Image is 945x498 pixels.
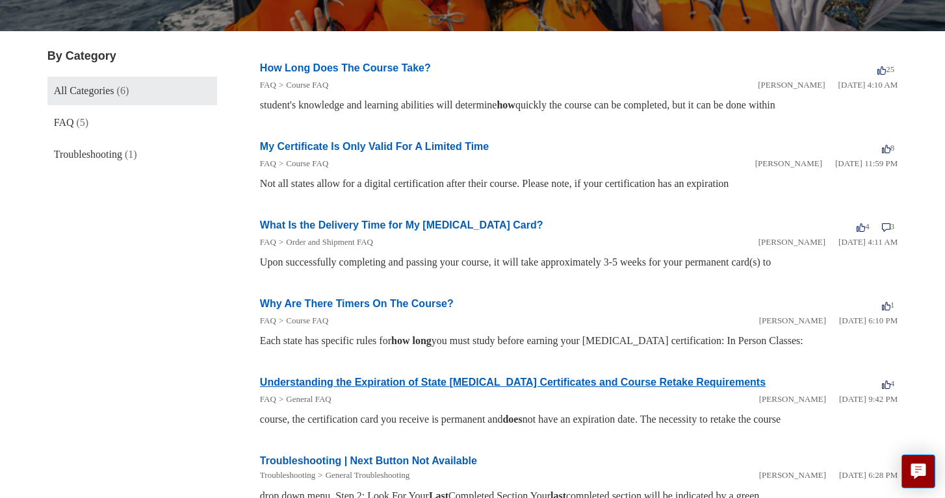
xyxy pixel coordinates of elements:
li: Course FAQ [276,157,328,170]
li: [PERSON_NAME] [755,157,822,170]
a: How Long Does The Course Take? [260,62,431,73]
li: FAQ [260,393,276,406]
span: 8 [882,143,895,153]
li: FAQ [260,236,276,249]
span: 25 [877,64,894,74]
a: Troubleshooting | Next Button Not Available [260,455,477,466]
em: how [497,99,515,110]
li: Course FAQ [276,79,328,92]
li: FAQ [260,157,276,170]
em: long [412,335,431,346]
span: 4 [882,379,895,388]
li: [PERSON_NAME] [759,469,826,482]
em: does [502,414,522,425]
a: Troubleshooting (1) [47,140,218,169]
a: My Certificate Is Only Valid For A Limited Time [260,141,489,152]
em: how [391,335,409,346]
a: Course FAQ [286,158,328,168]
div: Not all states allow for a digital certification after their course. Please note, if your certifi... [260,176,898,192]
a: FAQ (5) [47,108,218,137]
span: (6) [117,85,129,96]
li: Order and Shipment FAQ [276,236,373,249]
span: 3 [882,221,895,231]
li: General Troubleshooting [315,469,409,482]
a: Order and Shipment FAQ [286,237,373,247]
a: Why Are There Timers On The Course? [260,298,454,309]
a: Course FAQ [286,316,328,325]
time: 03/14/2022, 04:10 [838,80,898,90]
li: FAQ [260,314,276,327]
a: FAQ [260,80,276,90]
span: Troubleshooting [54,149,122,160]
li: [PERSON_NAME] [758,236,825,249]
a: Course FAQ [286,80,328,90]
span: (5) [77,117,89,128]
a: What Is the Delivery Time for My [MEDICAL_DATA] Card? [260,219,543,230]
div: student's knowledge and learning abilities will determine quickly the course can be completed, bu... [260,97,898,113]
li: Course FAQ [276,314,328,327]
a: FAQ [260,158,276,168]
span: 1 [882,300,895,310]
a: All Categories (6) [47,77,218,105]
span: All Categories [54,85,114,96]
li: FAQ [260,79,276,92]
a: General FAQ [286,394,331,404]
time: 01/05/2024, 18:28 [839,470,898,480]
time: 04/01/2022, 23:59 [835,158,898,168]
a: FAQ [260,237,276,247]
button: Live chat [901,454,935,488]
div: Upon successfully completing and passing your course, it will take approximately 3-5 weeks for yo... [260,255,898,270]
li: [PERSON_NAME] [759,393,826,406]
li: [PERSON_NAME] [759,314,826,327]
div: Each state has specific rules for you must study before earning your [MEDICAL_DATA] certification... [260,333,898,349]
a: FAQ [260,316,276,325]
a: Understanding the Expiration of State [MEDICAL_DATA] Certificates and Course Retake Requirements [260,377,766,388]
h3: By Category [47,47,218,65]
a: FAQ [260,394,276,404]
span: 4 [857,221,870,231]
span: (1) [125,149,137,160]
time: 01/05/2024, 18:10 [839,316,898,325]
span: FAQ [54,117,74,128]
time: 03/16/2022, 21:42 [839,394,898,404]
li: General FAQ [276,393,331,406]
a: Troubleshooting [260,470,315,480]
li: [PERSON_NAME] [758,79,825,92]
a: General Troubleshooting [326,470,410,480]
li: Troubleshooting [260,469,315,482]
div: course, the certification card you receive is permanent and not have an expiration date. The nece... [260,412,898,427]
time: 03/14/2022, 04:11 [838,237,898,247]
